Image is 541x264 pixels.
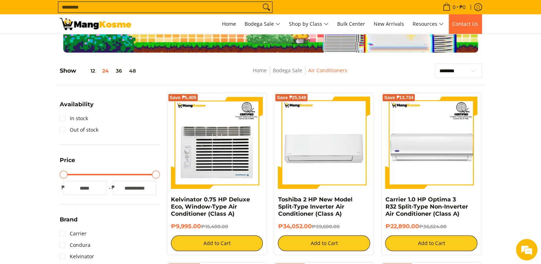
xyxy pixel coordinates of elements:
img: Kelvinator 0.75 HP Deluxe Eco, Window-Type Air Conditioner (Class A) [171,97,263,189]
span: Brand [60,217,78,223]
span: Resources [413,20,444,29]
a: Shop by Class [285,14,332,34]
span: • [441,3,468,11]
a: Condura [60,239,90,251]
a: Kelvinator 0.75 HP Deluxe Eco, Window-Type Air Conditioner (Class A) [171,196,250,217]
span: Bodega Sale [245,20,280,29]
a: Resources [409,14,447,34]
button: Search [261,2,272,13]
button: 36 [112,68,126,74]
a: Bulk Center [334,14,369,34]
nav: Breadcrumbs [203,66,398,82]
textarea: Type your message and hit 'Enter' [4,182,136,207]
h6: ₱22,890.00 [385,223,477,230]
button: Add to Cart [278,235,370,251]
a: Kelvinator [60,251,94,262]
button: 48 [126,68,139,74]
a: Bodega Sale [273,67,302,74]
a: Air Conditioners [308,67,347,74]
summary: Open [60,217,78,228]
button: Add to Cart [385,235,477,251]
a: Home [253,67,267,74]
span: Save ₱25,548 [277,96,306,100]
span: Save ₱5,405 [170,96,197,100]
h5: Show [60,67,139,74]
a: Home [218,14,240,34]
span: Bulk Center [337,20,365,27]
span: Shop by Class [289,20,329,29]
h6: ₱34,052.00 [278,223,370,230]
del: ₱15,400.00 [201,224,228,229]
summary: Open [60,102,94,113]
nav: Main Menu [138,14,482,34]
span: New Arrivals [374,20,404,27]
span: Home [222,20,236,27]
span: ₱ [60,184,67,191]
summary: Open [60,157,75,168]
img: Bodega Sale Aircon l Mang Kosme: Home Appliances Warehouse Sale [60,18,131,30]
button: 24 [99,68,112,74]
img: Toshiba 2 HP New Model Split-Type Inverter Air Conditioner (Class A) [278,97,370,189]
a: Contact Us [449,14,482,34]
del: ₱36,624.00 [419,224,446,229]
button: 12 [76,68,99,74]
a: New Arrivals [370,14,408,34]
button: Add to Cart [171,235,263,251]
span: We're online! [41,84,99,156]
a: Bodega Sale [241,14,284,34]
a: Out of stock [60,124,98,136]
span: Contact Us [452,20,478,27]
div: Chat with us now [37,40,120,49]
span: Availability [60,102,94,107]
h6: ₱9,995.00 [171,223,263,230]
a: Carrier 1.0 HP Optima 3 R32 Split-Type Non-Inverter Air Conditioner (Class A) [385,196,468,217]
span: ₱ [110,184,117,191]
a: Toshiba 2 HP New Model Split-Type Inverter Air Conditioner (Class A) [278,196,352,217]
span: Price [60,157,75,163]
span: Save ₱13,734 [384,96,413,100]
span: ₱0 [458,5,467,10]
img: Carrier 1.0 HP Optima 3 R32 Split-Type Non-Inverter Air Conditioner (Class A) [385,97,477,189]
a: Carrier [60,228,87,239]
span: 0 [452,5,457,10]
div: Minimize live chat window [117,4,134,21]
del: ₱59,600.00 [311,224,339,229]
a: In stock [60,113,88,124]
